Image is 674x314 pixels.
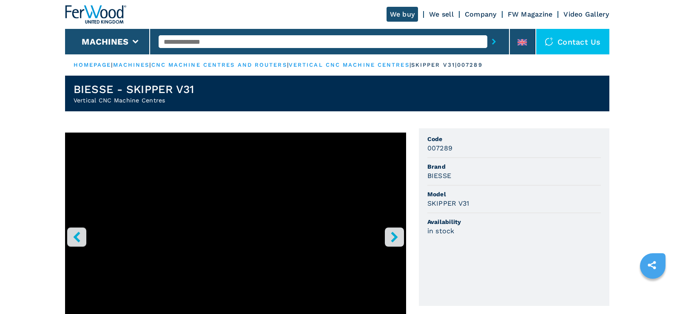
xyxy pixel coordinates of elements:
[411,61,457,69] p: skipper v31 |
[487,32,501,51] button: submit-button
[641,255,663,276] a: sharethis
[427,171,452,181] h3: BIESSE
[427,198,469,208] h3: SKIPPER V31
[545,37,553,46] img: Contact us
[111,62,113,68] span: |
[387,7,418,22] a: We buy
[74,62,111,68] a: HOMEPAGE
[149,62,151,68] span: |
[563,10,609,18] a: Video Gallery
[427,162,601,171] span: Brand
[427,190,601,198] span: Model
[287,62,289,68] span: |
[289,62,410,68] a: vertical cnc machine centres
[457,61,483,69] p: 007289
[113,62,150,68] a: machines
[465,10,497,18] a: Company
[65,5,126,24] img: Ferwood
[536,29,609,54] div: Contact us
[67,227,86,246] button: left-button
[385,227,404,246] button: right-button
[427,143,453,153] h3: 007289
[410,62,411,68] span: |
[427,226,455,236] h3: in stock
[151,62,287,68] a: cnc machine centres and routers
[427,218,601,226] span: Availability
[74,96,194,105] h2: Vertical CNC Machine Centres
[508,10,553,18] a: FW Magazine
[429,10,454,18] a: We sell
[74,82,194,96] h1: BIESSE - SKIPPER V31
[638,276,668,308] iframe: Chat
[427,135,601,143] span: Code
[82,37,128,47] button: Machines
